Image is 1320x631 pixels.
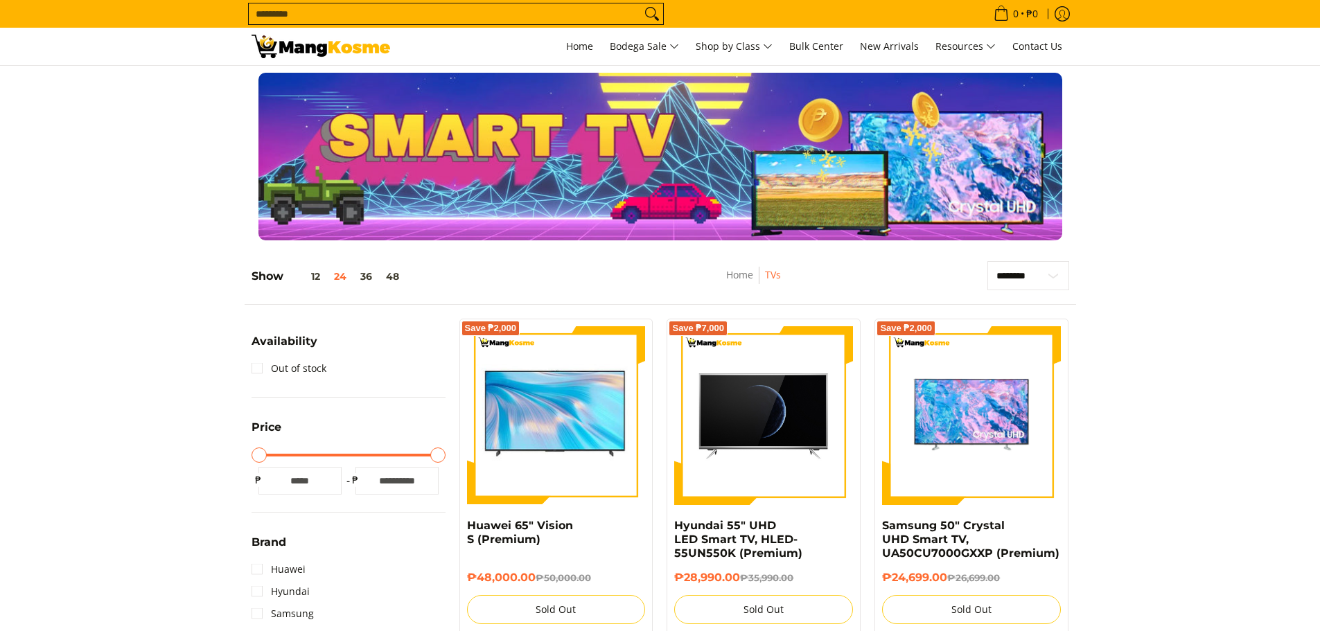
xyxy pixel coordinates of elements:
span: Save ₱7,000 [672,324,724,332]
span: • [989,6,1042,21]
span: Bodega Sale [610,38,679,55]
span: Brand [252,537,286,548]
nav: Breadcrumbs [648,267,859,298]
button: Sold Out [674,595,853,624]
a: Huawei [252,558,306,580]
a: Resources [929,28,1003,65]
span: Home [566,39,593,53]
h6: ₱24,699.00 [882,571,1061,585]
span: 0 [1011,9,1021,19]
button: Sold Out [882,595,1061,624]
a: Samsung 50" Crystal UHD Smart TV, UA50CU7000GXXP (Premium) [882,519,1059,560]
a: Hyundai 55" UHD LED Smart TV, HLED-55UN550K (Premium) [674,519,802,560]
span: Bulk Center [789,39,843,53]
span: Price [252,422,281,433]
summary: Open [252,336,317,357]
span: Resources [935,38,996,55]
span: ₱ [349,473,362,487]
h6: ₱28,990.00 [674,571,853,585]
del: ₱26,699.00 [947,572,1000,583]
button: Search [641,3,663,24]
a: Huawei 65" Vision S (Premium) [467,519,573,546]
img: hyundai-ultra-hd-smart-tv-65-inch-full-view-mang-kosme [674,326,853,505]
a: Contact Us [1005,28,1069,65]
del: ₱50,000.00 [536,572,591,583]
nav: Main Menu [404,28,1069,65]
span: ₱0 [1024,9,1040,19]
a: Home [726,268,753,281]
span: Shop by Class [696,38,773,55]
img: TVs - Premium Television Brands l Mang Kosme [252,35,390,58]
summary: Open [252,537,286,558]
a: TVs [765,268,781,281]
button: 36 [353,271,379,282]
summary: Open [252,422,281,443]
a: Out of stock [252,357,326,380]
img: Samsung 50" Crystal UHD Smart TV, UA50CU7000GXXP (Premium) [882,326,1061,505]
img: huawei-s-65-inch-4k-lcd-display-tv-full-view-mang-kosme [467,333,646,497]
a: Bodega Sale [603,28,686,65]
del: ₱35,990.00 [740,572,793,583]
a: Bulk Center [782,28,850,65]
h6: ₱48,000.00 [467,571,646,585]
span: ₱ [252,473,265,487]
span: Save ₱2,000 [880,324,932,332]
span: Contact Us [1012,39,1062,53]
button: 48 [379,271,406,282]
a: Hyundai [252,580,310,603]
a: New Arrivals [853,28,926,65]
button: Sold Out [467,595,646,624]
a: Shop by Class [689,28,780,65]
a: Samsung [252,603,314,625]
span: New Arrivals [860,39,919,53]
span: Availability [252,336,317,347]
span: Save ₱2,000 [465,324,517,332]
h5: Show [252,269,406,283]
a: Home [559,28,600,65]
button: 24 [327,271,353,282]
button: 12 [283,271,327,282]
